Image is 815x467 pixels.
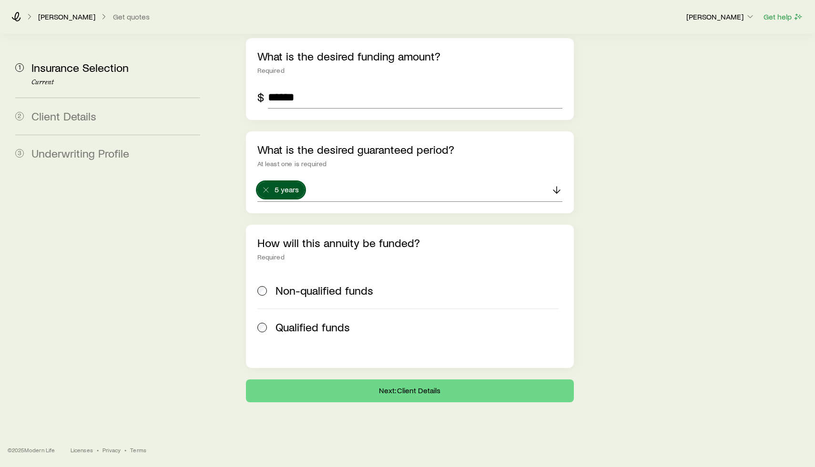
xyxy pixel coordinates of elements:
input: Non-qualified funds [257,286,267,296]
input: Qualified funds [257,323,267,332]
a: Licenses [71,446,93,454]
span: 1 [15,63,24,72]
p: [PERSON_NAME] [686,12,755,21]
button: Get help [763,11,804,22]
span: Non-qualified funds [275,284,373,297]
span: Qualified funds [275,320,350,334]
button: Next: Client Details [246,379,574,402]
span: Insurance Selection [31,60,129,74]
p: What is the desired guaranteed period? [257,143,562,156]
span: • [97,446,99,454]
div: $ [257,90,264,104]
p: How will this annuity be funded? [257,236,562,249]
div: At least one is required [257,160,562,168]
p: [PERSON_NAME] [38,12,95,21]
span: 3 [15,149,24,158]
p: Current [31,79,200,86]
p: © 2025 Modern Life [8,446,55,454]
button: [PERSON_NAME] [686,11,755,23]
a: Terms [130,446,146,454]
p: What is the desired funding amount? [257,50,562,63]
span: 2 [15,112,24,120]
span: • [124,446,126,454]
div: Required [257,67,562,74]
span: 5 years [275,185,299,194]
button: Get quotes [112,12,150,21]
a: Privacy [102,446,121,454]
span: Client Details [31,109,96,123]
div: Required [257,253,562,261]
button: 5 years [257,182,305,198]
span: Underwriting Profile [31,146,129,160]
